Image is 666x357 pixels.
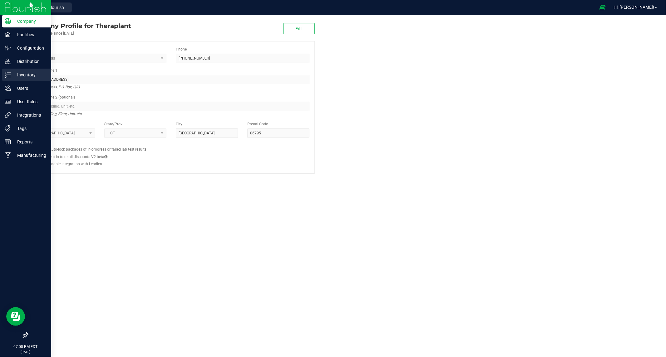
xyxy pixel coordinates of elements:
[295,26,303,31] span: Edit
[33,83,80,91] i: Street address, P.O. Box, C/O
[11,44,48,52] p: Configuration
[27,31,131,36] div: Account active since [DATE]
[5,125,11,132] inline-svg: Tags
[6,307,25,326] iframe: Resource center
[284,23,315,34] button: Edit
[11,84,48,92] p: Users
[33,102,309,111] input: Suite, Building, Unit, etc.
[11,17,48,25] p: Company
[5,112,11,118] inline-svg: Integrations
[247,128,309,138] input: Postal Code
[5,31,11,38] inline-svg: Facilities
[49,154,107,160] label: Opt in to retail discounts V2 beta
[104,121,122,127] label: State/Prov
[33,75,309,84] input: Address
[11,152,48,159] p: Manufacturing
[5,85,11,91] inline-svg: Users
[5,45,11,51] inline-svg: Configuration
[176,128,238,138] input: City
[27,21,131,31] div: Theraplant
[11,125,48,132] p: Tags
[11,58,48,65] p: Distribution
[33,94,75,100] label: Address Line 2 (optional)
[3,344,48,350] p: 07:00 PM EDT
[11,31,48,38] p: Facilities
[33,110,82,118] i: Suite, Building, Floor, Unit, etc.
[176,46,187,52] label: Phone
[5,99,11,105] inline-svg: User Roles
[5,152,11,158] inline-svg: Manufacturing
[176,121,182,127] label: City
[11,111,48,119] p: Integrations
[33,142,309,147] h2: Configs
[5,18,11,24] inline-svg: Company
[11,71,48,79] p: Inventory
[11,98,48,105] p: User Roles
[5,139,11,145] inline-svg: Reports
[3,350,48,354] p: [DATE]
[49,161,102,167] label: Enable integration with Lendica
[614,5,654,10] span: Hi, [PERSON_NAME]!
[595,1,609,13] span: Open Ecommerce Menu
[176,54,309,63] input: (123) 456-7890
[49,147,146,152] label: Auto-lock packages of in-progress or failed lab test results
[11,138,48,146] p: Reports
[5,58,11,65] inline-svg: Distribution
[5,72,11,78] inline-svg: Inventory
[247,121,268,127] label: Postal Code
